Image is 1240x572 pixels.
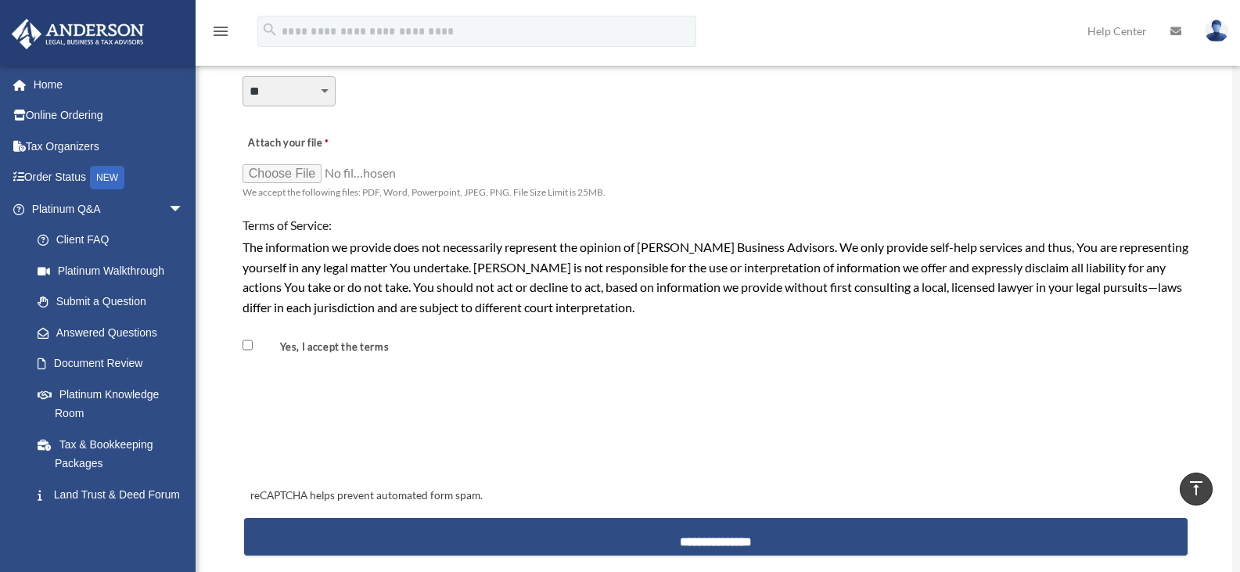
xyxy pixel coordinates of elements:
[1180,473,1213,505] a: vertical_align_top
[22,348,199,380] a: Document Review
[243,217,1189,234] h4: Terms of Service:
[243,186,606,198] span: We accept the following files: PDF, Word, Powerpoint, JPEG, PNG. File Size Limit is 25MB.
[22,317,207,348] a: Answered Questions
[244,487,1188,505] div: reCAPTCHA helps prevent automated form spam.
[261,21,279,38] i: search
[22,255,207,286] a: Platinum Walkthrough
[22,510,207,541] a: Portal Feedback
[11,69,207,100] a: Home
[1187,479,1206,498] i: vertical_align_top
[211,22,230,41] i: menu
[11,100,207,131] a: Online Ordering
[22,479,207,510] a: Land Trust & Deed Forum
[243,132,399,154] label: Attach your file
[22,286,207,318] a: Submit a Question
[7,19,149,49] img: Anderson Advisors Platinum Portal
[246,394,483,455] iframe: reCAPTCHA
[243,237,1189,317] div: The information we provide does not necessarily represent the opinion of [PERSON_NAME] Business A...
[11,131,207,162] a: Tax Organizers
[211,27,230,41] a: menu
[256,340,395,355] label: Yes, I accept the terms
[22,429,207,479] a: Tax & Bookkeeping Packages
[1205,20,1228,42] img: User Pic
[168,193,199,225] span: arrow_drop_down
[11,162,207,194] a: Order StatusNEW
[90,166,124,189] div: NEW
[22,225,207,256] a: Client FAQ
[22,379,207,429] a: Platinum Knowledge Room
[11,193,207,225] a: Platinum Q&Aarrow_drop_down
